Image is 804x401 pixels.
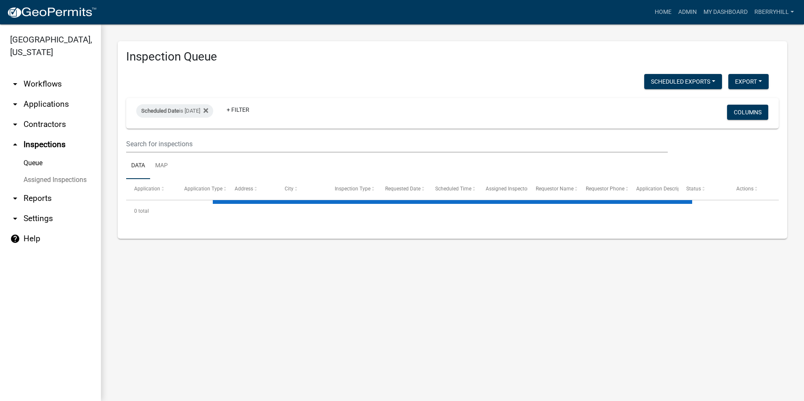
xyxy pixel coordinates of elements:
[678,179,728,199] datatable-header-cell: Status
[751,4,797,20] a: rberryhill
[185,186,223,192] span: Application Type
[636,186,689,192] span: Application Description
[727,105,768,120] button: Columns
[536,186,574,192] span: Requestor Name
[10,214,20,224] i: arrow_drop_down
[136,104,213,118] div: is [DATE]
[377,179,427,199] datatable-header-cell: Requested Date
[737,186,754,192] span: Actions
[628,179,678,199] datatable-header-cell: Application Description
[134,186,160,192] span: Application
[644,74,722,89] button: Scheduled Exports
[227,179,277,199] datatable-header-cell: Address
[335,186,371,192] span: Inspection Type
[126,200,779,222] div: 0 total
[327,179,377,199] datatable-header-cell: Inspection Type
[435,186,471,192] span: Scheduled Time
[235,186,253,192] span: Address
[728,74,769,89] button: Export
[478,179,528,199] datatable-header-cell: Assigned Inspector
[126,135,668,153] input: Search for inspections
[700,4,751,20] a: My Dashboard
[486,186,529,192] span: Assigned Inspector
[686,186,701,192] span: Status
[10,79,20,89] i: arrow_drop_down
[586,186,625,192] span: Requestor Phone
[10,193,20,203] i: arrow_drop_down
[10,140,20,150] i: arrow_drop_up
[10,119,20,129] i: arrow_drop_down
[126,179,176,199] datatable-header-cell: Application
[651,4,675,20] a: Home
[220,102,256,117] a: + Filter
[729,179,779,199] datatable-header-cell: Actions
[675,4,700,20] a: Admin
[141,108,179,114] span: Scheduled Date
[150,153,173,179] a: Map
[528,179,578,199] datatable-header-cell: Requestor Name
[126,153,150,179] a: Data
[277,179,327,199] datatable-header-cell: City
[427,179,477,199] datatable-header-cell: Scheduled Time
[10,234,20,244] i: help
[176,179,226,199] datatable-header-cell: Application Type
[126,50,779,64] h3: Inspection Queue
[385,186,421,192] span: Requested Date
[578,179,628,199] datatable-header-cell: Requestor Phone
[285,186,294,192] span: City
[10,99,20,109] i: arrow_drop_down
